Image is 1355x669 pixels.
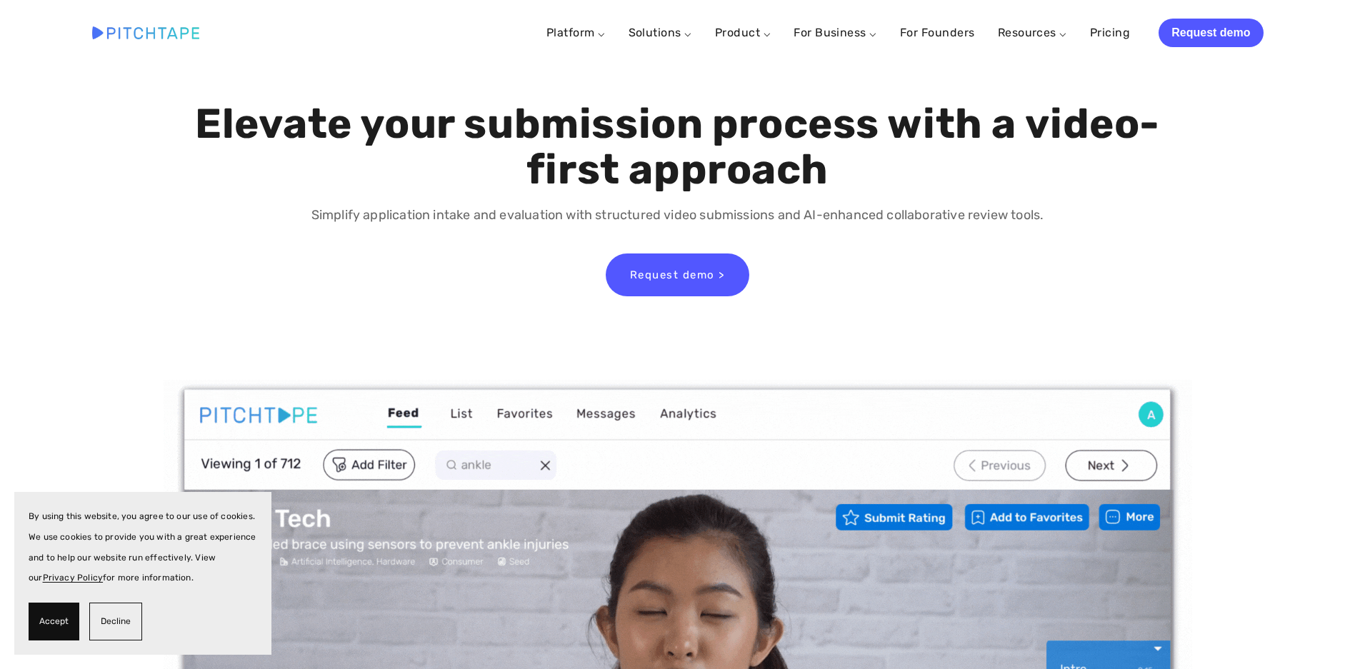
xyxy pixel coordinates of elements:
[29,506,257,588] p: By using this website, you agree to our use of cookies. We use cookies to provide you with a grea...
[998,26,1067,39] a: Resources ⌵
[29,603,79,640] button: Accept
[1159,19,1263,47] a: Request demo
[900,20,975,46] a: For Founders
[629,26,692,39] a: Solutions ⌵
[606,253,749,296] a: Request demo >
[1090,20,1130,46] a: Pricing
[101,611,131,632] span: Decline
[794,26,877,39] a: For Business ⌵
[89,603,142,640] button: Decline
[39,611,69,632] span: Accept
[92,26,199,39] img: Pitchtape | Video Submission Management Software
[191,101,1164,193] h1: Elevate your submission process with a video-first approach
[546,26,606,39] a: Platform ⌵
[43,573,104,583] a: Privacy Policy
[191,205,1164,226] p: Simplify application intake and evaluation with structured video submissions and AI-enhanced coll...
[14,492,271,655] section: Cookie banner
[715,26,771,39] a: Product ⌵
